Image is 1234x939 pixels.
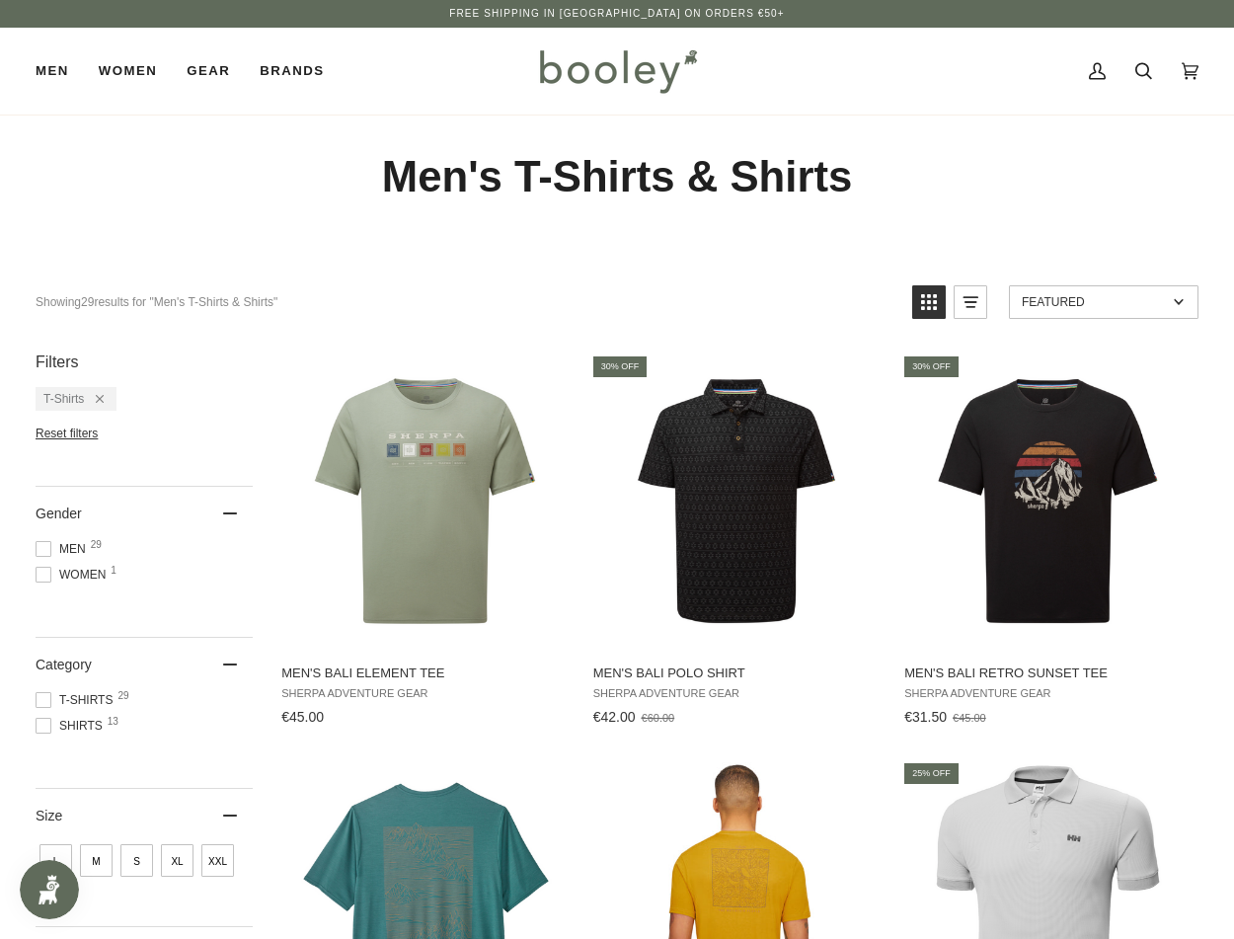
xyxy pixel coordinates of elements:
[278,353,572,733] a: Men's Bali Element Tee
[36,353,79,371] span: Filters
[593,709,636,725] span: €42.00
[36,427,253,440] li: Reset filters
[43,392,84,406] span: T-Shirts
[84,392,104,406] div: Remove filter: T-Shirts
[904,665,1192,682] span: Men's Bali Retro Sunset Tee
[281,687,569,700] span: Sherpa Adventure Gear
[593,356,648,377] div: 30% off
[84,28,172,115] a: Women
[108,717,118,727] span: 13
[245,28,339,115] a: Brands
[260,61,324,81] span: Brands
[904,763,959,784] div: 25% off
[1022,295,1167,309] span: Featured
[912,285,946,319] a: View grid mode
[590,354,884,648] img: Sherpa Adventure Gear Men's Bali Polo Shirt Black Prayer Wheel - Booley Galway
[120,844,153,877] span: Size: S
[642,712,675,724] span: €60.00
[531,42,704,100] img: Booley
[36,427,98,440] span: Reset filters
[187,61,230,81] span: Gear
[593,665,881,682] span: Men's Bali Polo Shirt
[161,844,193,877] span: Size: XL
[172,28,245,115] a: Gear
[36,808,62,823] span: Size
[281,665,569,682] span: Men's Bali Element Tee
[1009,285,1198,319] a: Sort options
[36,285,277,319] div: Showing results for "Men's T-Shirts & Shirts"
[36,28,84,115] a: Men
[904,709,947,725] span: €31.50
[39,844,72,877] span: Size: L
[281,709,324,725] span: €45.00
[36,506,82,521] span: Gender
[954,285,987,319] a: View list mode
[904,356,959,377] div: 30% off
[99,61,157,81] span: Women
[904,687,1192,700] span: Sherpa Adventure Gear
[36,61,69,81] span: Men
[953,712,986,724] span: €45.00
[36,566,112,584] span: Women
[81,295,94,309] b: 29
[593,687,881,700] span: Sherpa Adventure Gear
[111,566,116,576] span: 1
[201,844,234,877] span: Size: XXL
[36,657,92,672] span: Category
[80,844,113,877] span: Size: M
[36,150,1198,204] h1: Men's T-Shirts & Shirts
[901,354,1195,648] img: Sherpa Adventure Gear Men's Bali Retro Sunset Tee Black - Booley Galway
[36,717,109,735] span: Shirts
[36,540,92,558] span: Men
[901,353,1195,733] a: Men's Bali Retro Sunset Tee
[278,354,572,648] img: Sherpa Adventure Gear Men's Bali Element Tee Celery - Booley Galway
[117,691,128,701] span: 29
[20,860,79,919] iframe: Button to open loyalty program pop-up
[36,691,118,709] span: T-Shirts
[91,540,102,550] span: 29
[590,353,884,733] a: Men's Bali Polo Shirt
[449,6,784,22] p: Free Shipping in [GEOGRAPHIC_DATA] on Orders €50+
